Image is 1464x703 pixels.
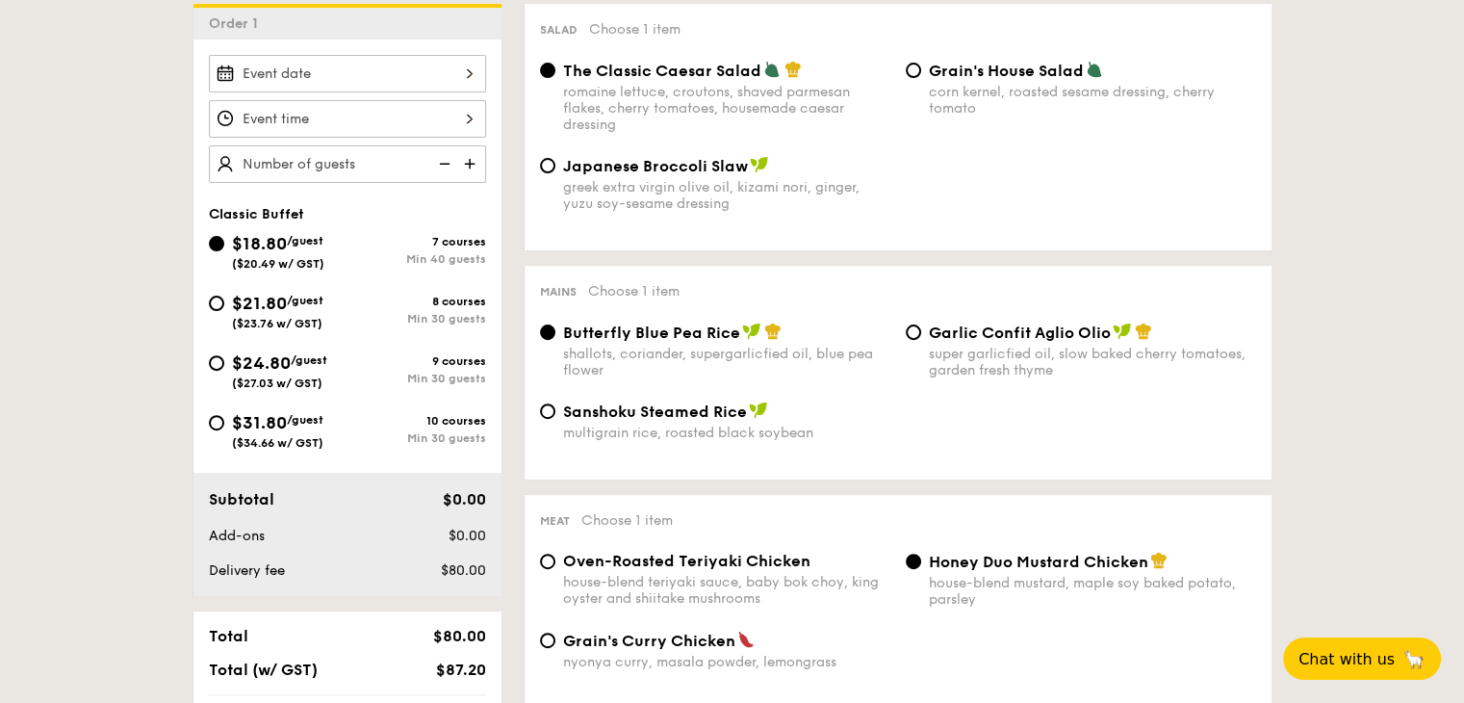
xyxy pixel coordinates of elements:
[1135,323,1152,340] img: icon-chef-hat.a58ddaea.svg
[209,145,486,183] input: Number of guests
[457,145,486,182] img: icon-add.58712e84.svg
[432,627,485,645] span: $80.00
[209,661,318,679] span: Total (w/ GST)
[209,55,486,92] input: Event date
[540,514,570,528] span: Meat
[209,490,274,508] span: Subtotal
[563,403,747,421] span: Sanshoku Steamed Rice
[929,346,1256,378] div: super garlicfied oil, slow baked cherry tomatoes, garden fresh thyme
[563,179,890,212] div: greek extra virgin olive oil, kizami nori, ginger, yuzu soy-sesame dressing
[929,62,1084,80] span: Grain's House Salad
[540,554,555,569] input: Oven-Roasted Teriyaki Chickenhouse-blend teriyaki sauce, baby bok choy, king oyster and shiitake ...
[563,84,890,133] div: romaine lettuce, croutons, shaved parmesan flakes, cherry tomatoes, housemade caesar dressing
[563,346,890,378] div: shallots, coriander, supergarlicfied oil, blue pea flower
[232,352,291,374] span: $24.80
[1150,552,1168,569] img: icon-chef-hat.a58ddaea.svg
[209,415,224,430] input: $31.80/guest($34.66 w/ GST)10 coursesMin 30 guests
[291,353,327,367] span: /guest
[209,528,265,544] span: Add-ons
[347,372,486,385] div: Min 30 guests
[563,632,735,650] span: Grain's Curry Chicken
[906,63,921,78] input: Grain's House Saladcorn kernel, roasted sesame dressing, cherry tomato
[209,562,285,579] span: Delivery fee
[209,236,224,251] input: $18.80/guest($20.49 w/ GST)7 coursesMin 40 guests
[448,528,485,544] span: $0.00
[563,425,890,441] div: multigrain rice, roasted black soybean
[749,402,768,419] img: icon-vegan.f8ff3823.svg
[589,21,681,38] span: Choose 1 item
[232,377,322,390] span: ($27.03 w/ GST)
[209,206,304,222] span: Classic Buffet
[442,490,485,508] span: $0.00
[287,413,323,427] span: /guest
[440,562,485,579] span: $80.00
[540,325,555,340] input: Butterfly Blue Pea Riceshallots, coriander, supergarlicfied oil, blue pea flower
[563,552,810,570] span: Oven-Roasted Teriyaki Chicken
[232,257,324,271] span: ($20.49 w/ GST)
[563,62,761,80] span: The Classic Caesar Salad
[209,100,486,138] input: Event time
[347,252,486,266] div: Min 40 guests
[784,61,802,78] img: icon-chef-hat.a58ddaea.svg
[232,317,322,330] span: ($23.76 w/ GST)
[750,156,769,173] img: icon-vegan.f8ff3823.svg
[540,285,577,299] span: Mains
[737,631,755,648] img: icon-spicy.37a8142b.svg
[742,323,761,340] img: icon-vegan.f8ff3823.svg
[232,233,287,254] span: $18.80
[1298,650,1395,668] span: Chat with us
[929,553,1148,571] span: Honey Duo Mustard Chicken
[209,15,266,32] span: Order 1
[347,354,486,368] div: 9 courses
[232,293,287,314] span: $21.80
[588,283,680,299] span: Choose 1 item
[347,414,486,428] div: 10 courses
[347,295,486,308] div: 8 courses
[232,412,287,433] span: $31.80
[929,575,1256,608] div: house-blend mustard, maple soy baked potato, parsley
[209,296,224,311] input: $21.80/guest($23.76 w/ GST)8 coursesMin 30 guests
[209,627,248,645] span: Total
[563,574,890,607] div: house-blend teriyaki sauce, baby bok choy, king oyster and shiitake mushrooms
[1402,648,1425,670] span: 🦙
[209,355,224,371] input: $24.80/guest($27.03 w/ GST)9 coursesMin 30 guests
[540,23,578,37] span: Salad
[906,554,921,569] input: Honey Duo Mustard Chickenhouse-blend mustard, maple soy baked potato, parsley
[540,63,555,78] input: The Classic Caesar Saladromaine lettuce, croutons, shaved parmesan flakes, cherry tomatoes, house...
[347,235,486,248] div: 7 courses
[287,294,323,307] span: /guest
[287,234,323,247] span: /guest
[906,325,921,340] input: Garlic Confit Aglio Oliosuper garlicfied oil, slow baked cherry tomatoes, garden fresh thyme
[1113,323,1132,340] img: icon-vegan.f8ff3823.svg
[540,633,555,648] input: Grain's Curry Chickennyonya curry, masala powder, lemongrass
[581,512,673,529] span: Choose 1 item
[764,323,782,340] img: icon-chef-hat.a58ddaea.svg
[540,158,555,173] input: Japanese Broccoli Slawgreek extra virgin olive oil, kizami nori, ginger, yuzu soy-sesame dressing
[763,61,781,78] img: icon-vegetarian.fe4039eb.svg
[232,436,323,450] span: ($34.66 w/ GST)
[435,661,485,679] span: $87.20
[347,312,486,325] div: Min 30 guests
[1086,61,1103,78] img: icon-vegetarian.fe4039eb.svg
[563,324,740,342] span: Butterfly Blue Pea Rice
[1283,638,1441,680] button: Chat with us🦙
[428,145,457,182] img: icon-reduce.1d2dbef1.svg
[563,157,748,175] span: Japanese Broccoli Slaw
[929,84,1256,117] div: corn kernel, roasted sesame dressing, cherry tomato
[347,431,486,445] div: Min 30 guests
[540,404,555,419] input: Sanshoku Steamed Ricemultigrain rice, roasted black soybean
[929,324,1111,342] span: Garlic Confit Aglio Olio
[563,654,890,670] div: nyonya curry, masala powder, lemongrass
